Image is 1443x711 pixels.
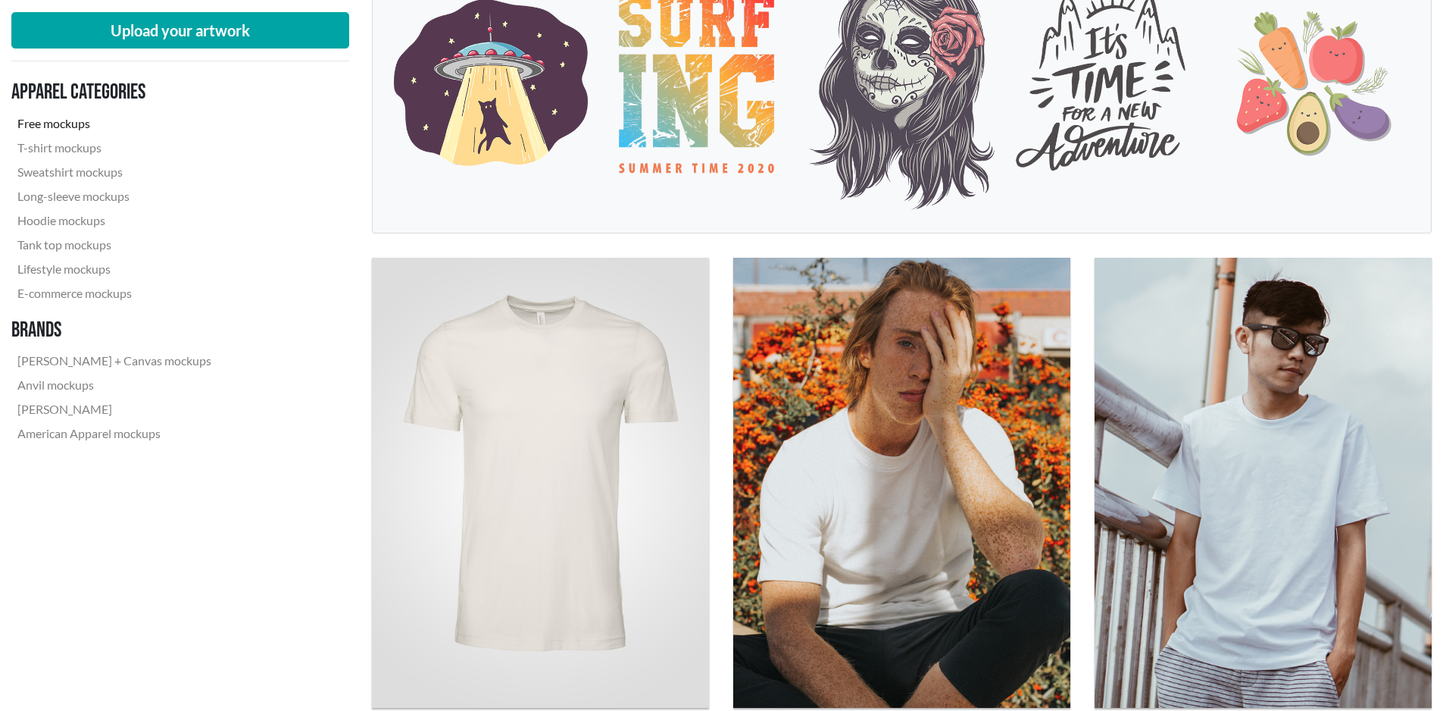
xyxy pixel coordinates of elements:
[11,80,217,105] h3: Apparel categories
[372,258,709,707] img: ghost mannequin of a white Bella + Canvas 3001 T-shirt with a white background
[1095,258,1432,707] img: man with sunglasses wearing a white crew neck T-shirt leaning against a railing
[11,257,217,281] a: Lifestyle mockups
[11,12,349,49] button: Upload your artwork
[11,318,217,343] h3: Brands
[11,160,217,184] a: Sweatshirt mockups
[11,421,217,446] a: American Apparel mockups
[11,281,217,305] a: E-commerce mockups
[733,258,1070,707] img: ginger haired freckled man wearing a white crew neck T-shirt covering his face with his hand
[11,208,217,233] a: Hoodie mockups
[11,397,217,421] a: [PERSON_NAME]
[11,233,217,257] a: Tank top mockups
[11,349,217,373] a: [PERSON_NAME] + Canvas mockups
[11,184,217,208] a: Long-sleeve mockups
[11,136,217,160] a: T-shirt mockups
[11,373,217,397] a: Anvil mockups
[11,111,217,136] a: Free mockups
